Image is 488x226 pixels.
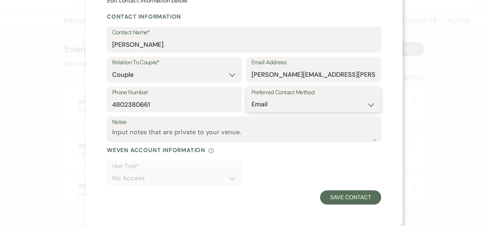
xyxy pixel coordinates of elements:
[112,57,236,68] label: Relation To Couple*
[252,57,376,68] label: Email Address
[112,87,236,98] label: Phone Number
[112,38,376,52] input: First and Last Name
[112,117,376,127] label: Notes
[107,13,381,20] h2: Contact Information
[252,87,376,98] label: Preferred Contact Method
[112,161,236,171] label: User Type*
[112,27,376,38] label: Contact Name*
[320,190,381,205] button: Save Contact
[107,146,381,154] div: Weven Account Information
